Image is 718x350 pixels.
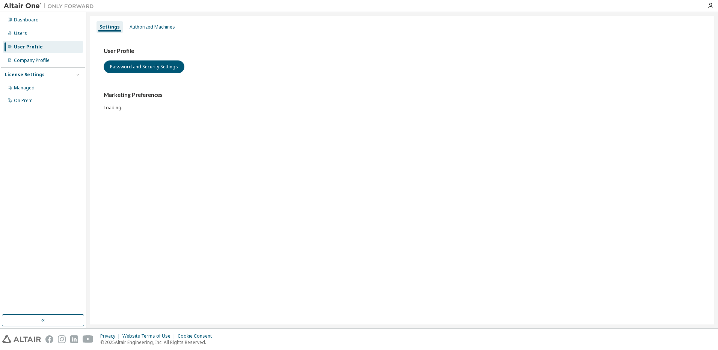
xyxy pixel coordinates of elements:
[100,339,216,345] p: © 2025 Altair Engineering, Inc. All Rights Reserved.
[2,335,41,343] img: altair_logo.svg
[14,85,35,91] div: Managed
[14,30,27,36] div: Users
[104,47,701,55] h3: User Profile
[14,98,33,104] div: On Prem
[14,44,43,50] div: User Profile
[83,335,94,343] img: youtube.svg
[14,57,50,63] div: Company Profile
[70,335,78,343] img: linkedin.svg
[5,72,45,78] div: License Settings
[4,2,98,10] img: Altair One
[100,333,122,339] div: Privacy
[100,24,120,30] div: Settings
[14,17,39,23] div: Dashboard
[104,91,701,99] h3: Marketing Preferences
[178,333,216,339] div: Cookie Consent
[45,335,53,343] img: facebook.svg
[104,60,184,73] button: Password and Security Settings
[122,333,178,339] div: Website Terms of Use
[104,91,701,110] div: Loading...
[130,24,175,30] div: Authorized Machines
[58,335,66,343] img: instagram.svg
